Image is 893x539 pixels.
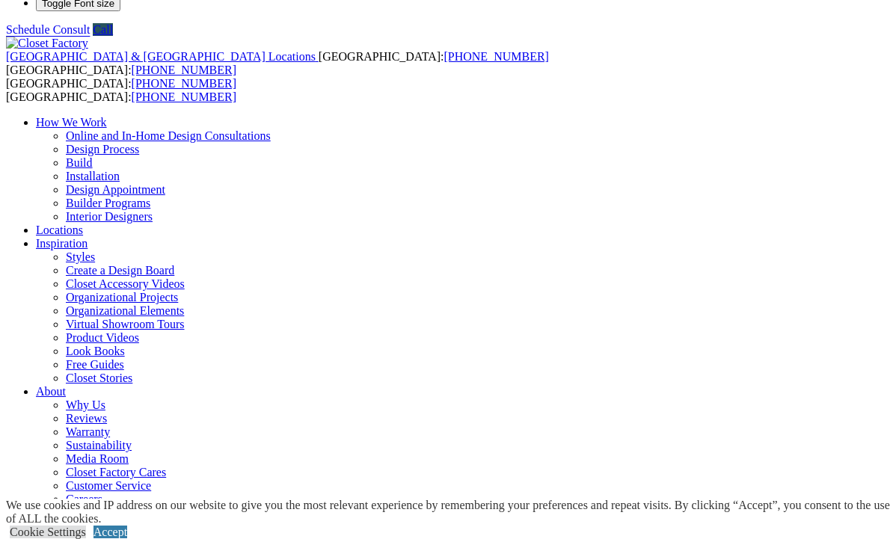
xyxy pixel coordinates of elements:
a: [GEOGRAPHIC_DATA] & [GEOGRAPHIC_DATA] Locations [6,50,319,63]
a: [PHONE_NUMBER] [132,90,236,103]
a: Call [93,23,113,36]
a: Closet Stories [66,372,132,384]
span: [GEOGRAPHIC_DATA]: [GEOGRAPHIC_DATA]: [6,77,236,103]
a: [PHONE_NUMBER] [444,50,548,63]
a: How We Work [36,116,107,129]
div: We use cookies and IP address on our website to give you the most relevant experience by remember... [6,499,893,526]
a: Warranty [66,425,110,438]
a: Reviews [66,412,107,425]
a: Closet Accessory Videos [66,277,185,290]
a: Organizational Projects [66,291,178,304]
a: Virtual Showroom Tours [66,318,185,330]
span: [GEOGRAPHIC_DATA] & [GEOGRAPHIC_DATA] Locations [6,50,316,63]
a: Careers [66,493,102,505]
a: Interior Designers [66,210,153,223]
a: Cookie Settings [10,526,86,538]
a: Accept [93,526,127,538]
a: Product Videos [66,331,139,344]
span: [GEOGRAPHIC_DATA]: [GEOGRAPHIC_DATA]: [6,50,549,76]
a: Installation [66,170,120,182]
a: Media Room [66,452,129,465]
a: [PHONE_NUMBER] [132,77,236,90]
img: Closet Factory [6,37,88,50]
a: Design Appointment [66,183,165,196]
a: Customer Service [66,479,151,492]
a: Schedule Consult [6,23,90,36]
a: Online and In-Home Design Consultations [66,129,271,142]
a: [PHONE_NUMBER] [132,64,236,76]
a: Sustainability [66,439,132,452]
a: Inspiration [36,237,88,250]
a: Closet Factory Cares [66,466,166,478]
a: Builder Programs [66,197,150,209]
a: Design Process [66,143,139,155]
a: Free Guides [66,358,124,371]
a: Build [66,156,93,169]
a: Organizational Elements [66,304,184,317]
a: Create a Design Board [66,264,174,277]
a: Styles [66,250,95,263]
a: Look Books [66,345,125,357]
a: About [36,385,66,398]
a: Why Us [66,398,105,411]
a: Locations [36,224,83,236]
